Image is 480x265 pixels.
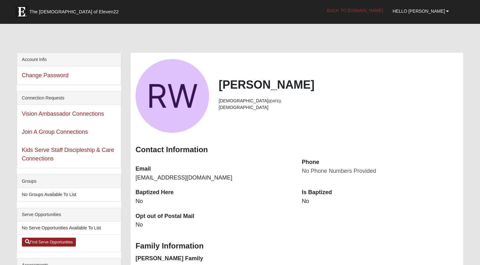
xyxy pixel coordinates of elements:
[135,212,292,221] dt: Opt out of Postal Mail
[135,165,292,173] dt: Email
[392,9,445,14] span: Hello [PERSON_NAME]
[135,221,292,229] dd: No
[135,59,209,133] a: View Fullsize Photo
[219,104,458,111] li: [DEMOGRAPHIC_DATA]
[302,197,458,206] dd: No
[219,98,458,104] li: [DEMOGRAPHIC_DATA]
[17,175,121,188] div: Groups
[219,78,458,92] h2: [PERSON_NAME]
[22,72,69,78] a: Change Password
[17,221,121,234] li: No Serve Opportunities Available To List
[302,158,458,166] dt: Phone
[17,208,121,221] div: Serve Opportunities
[22,238,76,247] a: Find Serve Opportunities
[388,3,454,19] a: Hello [PERSON_NAME]
[17,188,121,201] li: No Groups Available To List
[22,111,104,117] a: Vision Ambassador Connections
[135,241,458,251] h3: Family Information
[17,92,121,105] div: Connection Requests
[322,3,388,18] a: Back to [DOMAIN_NAME]
[22,129,88,135] a: Join A Group Connections
[12,2,139,18] a: The [DEMOGRAPHIC_DATA] of Eleven22
[302,167,458,175] dd: No Phone Numbers Provided
[302,188,458,197] dt: Is Baptized
[135,174,292,182] dd: [EMAIL_ADDRESS][DOMAIN_NAME]
[268,99,281,103] small: ([DATE])
[135,145,458,154] h3: Contact Information
[17,53,121,66] div: Account Info
[135,188,292,197] dt: Baptized Here
[22,147,114,162] a: Kids Serve Staff Discipleship & Care Connections
[30,9,119,15] span: The [DEMOGRAPHIC_DATA] of Eleven22
[135,255,292,263] dt: [PERSON_NAME] Family
[15,5,28,18] img: Eleven22 logo
[135,197,292,206] dd: No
